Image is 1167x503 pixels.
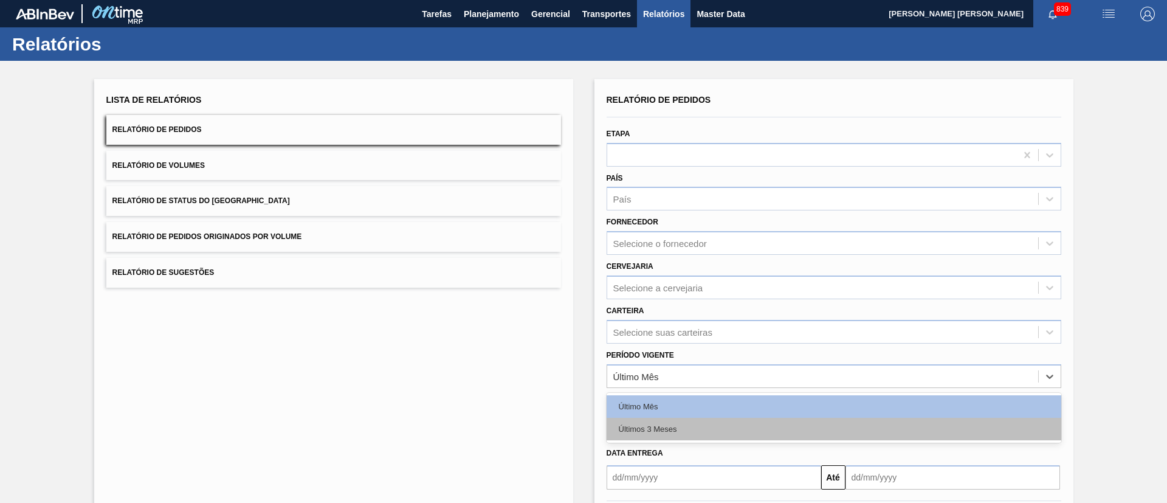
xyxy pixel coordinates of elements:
[464,7,519,21] span: Planejamento
[613,194,632,204] div: País
[1101,7,1116,21] img: userActions
[112,196,290,205] span: Relatório de Status do [GEOGRAPHIC_DATA]
[106,258,561,288] button: Relatório de Sugestões
[643,7,684,21] span: Relatórios
[607,130,630,138] label: Etapa
[106,186,561,216] button: Relatório de Status do [GEOGRAPHIC_DATA]
[16,9,74,19] img: TNhmsLtSVTkK8tSr43FrP2fwEKptu5GPRR3wAAAABJRU5ErkJggg==
[607,418,1061,440] div: Últimos 3 Meses
[607,351,674,359] label: Período Vigente
[607,307,644,315] label: Carteira
[531,7,570,21] span: Gerencial
[607,465,821,490] input: dd/mm/yyyy
[12,37,228,51] h1: Relatórios
[607,395,1061,418] div: Último Mês
[112,125,202,134] span: Relatório de Pedidos
[613,238,707,249] div: Selecione o fornecedor
[821,465,845,490] button: Até
[607,95,711,105] span: Relatório de Pedidos
[607,174,623,182] label: País
[1054,2,1071,16] span: 839
[106,95,202,105] span: Lista de Relatórios
[845,465,1060,490] input: dd/mm/yyyy
[607,449,663,457] span: Data entrega
[613,371,659,381] div: Último Mês
[112,232,302,241] span: Relatório de Pedidos Originados por Volume
[422,7,452,21] span: Tarefas
[1033,5,1072,23] button: Notificações
[112,161,205,170] span: Relatório de Volumes
[106,222,561,252] button: Relatório de Pedidos Originados por Volume
[106,151,561,181] button: Relatório de Volumes
[607,218,658,226] label: Fornecedor
[613,282,703,293] div: Selecione a cervejaria
[106,115,561,145] button: Relatório de Pedidos
[607,262,653,271] label: Cervejaria
[112,268,215,277] span: Relatório de Sugestões
[613,327,712,337] div: Selecione suas carteiras
[697,7,745,21] span: Master Data
[582,7,631,21] span: Transportes
[1140,7,1155,21] img: Logout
